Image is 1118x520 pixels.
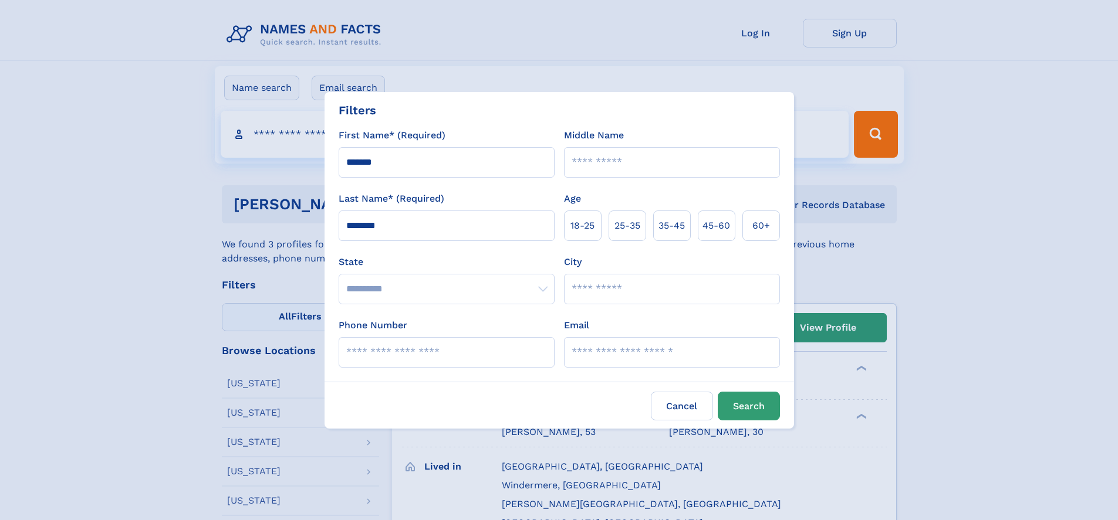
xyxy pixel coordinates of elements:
[614,219,640,233] span: 25‑35
[718,392,780,420] button: Search
[564,192,581,206] label: Age
[564,255,582,269] label: City
[339,318,407,332] label: Phone Number
[752,219,770,233] span: 60+
[564,318,589,332] label: Email
[564,128,624,142] label: Middle Name
[570,219,595,233] span: 18‑25
[339,128,445,142] label: First Name* (Required)
[339,101,376,119] div: Filters
[651,392,713,420] label: Cancel
[339,192,444,206] label: Last Name* (Required)
[702,219,730,233] span: 45‑60
[658,219,685,233] span: 35‑45
[339,255,555,269] label: State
